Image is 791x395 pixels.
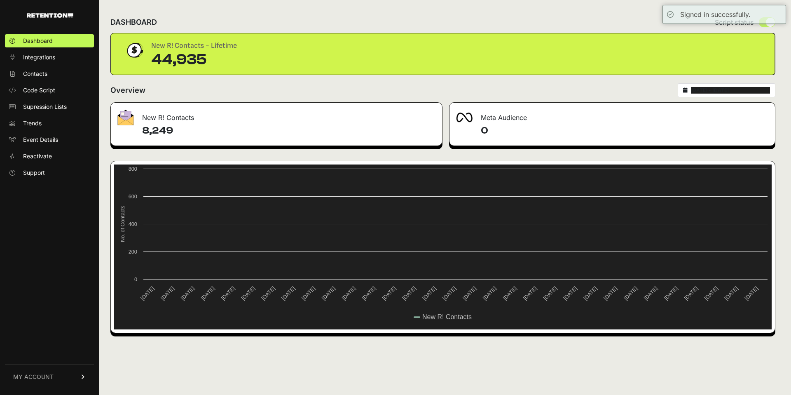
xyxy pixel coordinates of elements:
div: New R! Contacts [111,103,442,127]
text: [DATE] [623,285,639,301]
img: Retention.com [27,13,73,18]
text: [DATE] [180,285,196,301]
text: [DATE] [582,285,598,301]
a: Integrations [5,51,94,64]
span: Trends [23,119,42,127]
text: [DATE] [300,285,316,301]
span: Dashboard [23,37,53,45]
text: [DATE] [743,285,759,301]
text: [DATE] [482,285,498,301]
text: 800 [129,166,137,172]
text: [DATE] [220,285,236,301]
a: Reactivate [5,150,94,163]
span: Supression Lists [23,103,67,111]
a: Code Script [5,84,94,97]
text: [DATE] [522,285,538,301]
h4: 8,249 [142,124,435,137]
a: Trends [5,117,94,130]
text: [DATE] [321,285,337,301]
span: Contacts [23,70,47,78]
a: Dashboard [5,34,94,47]
text: 400 [129,221,137,227]
a: Support [5,166,94,179]
a: Contacts [5,67,94,80]
text: [DATE] [401,285,417,301]
text: [DATE] [441,285,457,301]
text: [DATE] [562,285,578,301]
text: [DATE] [602,285,618,301]
text: [DATE] [461,285,477,301]
span: Event Details [23,136,58,144]
text: [DATE] [723,285,740,301]
text: [DATE] [502,285,518,301]
img: dollar-coin-05c43ed7efb7bc0c12610022525b4bbbb207c7efeef5aecc26f025e68dcafac9.png [124,40,145,61]
text: [DATE] [260,285,276,301]
text: 200 [129,249,137,255]
text: [DATE] [361,285,377,301]
text: [DATE] [542,285,558,301]
text: [DATE] [421,285,437,301]
text: [DATE] [703,285,719,301]
span: Code Script [23,86,55,94]
span: Integrations [23,53,55,61]
text: [DATE] [643,285,659,301]
text: 0 [134,276,137,282]
text: [DATE] [159,285,176,301]
div: New R! Contacts - Lifetime [151,40,237,52]
h4: 0 [481,124,768,137]
div: 44,935 [151,52,237,68]
span: MY ACCOUNT [13,373,54,381]
text: [DATE] [381,285,397,301]
img: fa-envelope-19ae18322b30453b285274b1b8af3d052b27d846a4fbe8435d1a52b978f639a2.png [117,110,134,125]
a: Event Details [5,133,94,146]
h2: DASHBOARD [110,16,157,28]
text: [DATE] [200,285,216,301]
text: [DATE] [663,285,679,301]
text: [DATE] [683,285,699,301]
text: No. of Contacts [119,206,126,242]
div: Signed in successfully. [680,9,751,19]
text: [DATE] [280,285,296,301]
span: Support [23,169,45,177]
text: New R! Contacts [422,313,472,320]
text: [DATE] [139,285,155,301]
text: 600 [129,193,137,200]
img: fa-meta-2f981b61bb99beabf952f7030308934f19ce035c18b003e963880cc3fabeebb7.png [456,113,473,122]
text: [DATE] [240,285,256,301]
a: MY ACCOUNT [5,364,94,389]
div: Meta Audience [449,103,775,127]
a: Supression Lists [5,100,94,113]
span: Reactivate [23,152,52,160]
h2: Overview [110,85,145,96]
text: [DATE] [341,285,357,301]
